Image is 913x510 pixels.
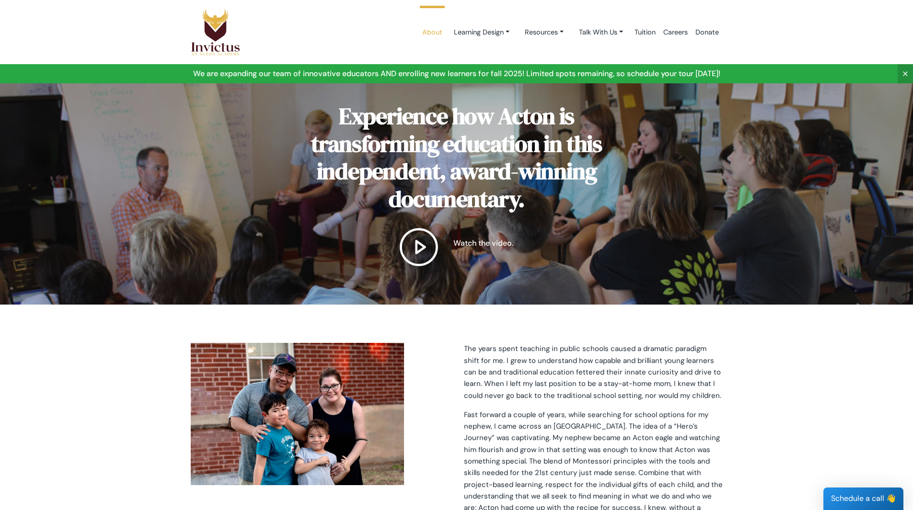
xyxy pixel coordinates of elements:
[191,343,404,485] img: family-invictus.jpg
[191,8,241,56] img: Logo
[692,12,723,53] a: Donate
[400,228,438,266] img: play button
[446,23,517,41] a: Learning Design
[418,12,446,53] a: About
[453,238,513,249] p: Watch the video.
[631,12,659,53] a: Tuition
[464,343,723,401] p: The years spent teaching in public schools caused a dramatic paradigm shift for me. I grew to und...
[659,12,692,53] a: Careers
[282,102,632,213] h2: Experience how Acton is transforming education in this independent, award-winning documentary.
[517,23,571,41] a: Resources
[571,23,631,41] a: Talk With Us
[823,487,903,510] div: Schedule a call 👋
[282,228,632,266] a: Watch the video.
